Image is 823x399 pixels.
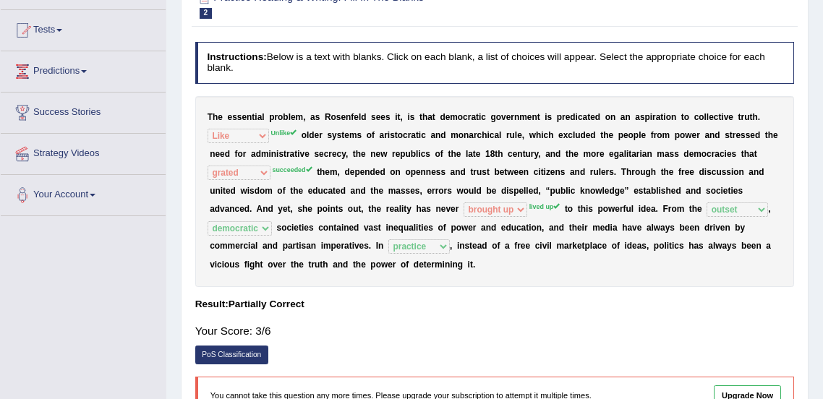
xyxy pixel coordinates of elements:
b: i [418,149,420,159]
b: e [304,149,310,159]
b: h [536,130,541,140]
b: o [278,112,283,122]
b: w [685,130,691,140]
b: d [715,130,720,140]
b: a [583,112,588,122]
b: f [372,130,375,140]
b: m [519,112,527,122]
b: s [640,112,645,122]
b: n [346,112,351,122]
b: s [741,130,746,140]
b: n [709,130,715,140]
b: d [440,130,445,140]
b: o [496,112,501,122]
b: e [354,112,359,122]
b: o [657,130,662,140]
b: e [376,112,381,122]
b: o [680,130,685,140]
b: p [557,112,562,122]
b: b [411,149,416,159]
b: a [665,149,670,159]
b: c [324,149,329,159]
b: , [522,130,524,140]
b: l [416,149,418,159]
b: e [750,130,755,140]
b: r [328,149,332,159]
b: t [476,112,479,122]
b: d [580,130,585,140]
b: r [636,149,640,159]
b: r [319,130,323,140]
b: i [479,112,481,122]
b: r [274,112,278,122]
b: e [641,130,646,140]
b: o [238,149,243,159]
b: t [283,149,286,159]
b: f [351,112,354,122]
b: i [721,112,723,122]
b: n [370,149,375,159]
b: u [510,130,515,140]
b: n [435,130,440,140]
b: a [290,149,295,159]
b: y [341,149,346,159]
b: s [674,149,679,159]
b: i [541,130,543,140]
b: a [494,130,499,140]
b: s [232,112,237,122]
b: h [548,130,553,140]
b: e [573,149,579,159]
b: h [752,112,757,122]
b: v [501,112,506,122]
b: t [730,130,733,140]
b: w [380,149,387,159]
b: c [481,112,486,122]
b: t [416,130,419,140]
b: r [562,112,566,122]
b: p [618,130,623,140]
b: t [660,112,663,122]
b: m [450,112,458,122]
b: e [456,149,461,159]
b: n [647,149,652,159]
b: s [314,149,319,159]
b: c [477,130,482,140]
b: t [395,130,398,140]
b: Instructions: [207,51,266,62]
b: e [344,130,349,140]
b: n [514,112,519,122]
b: h [213,112,218,122]
b: s [237,112,242,122]
b: r [392,149,396,159]
b: n [517,149,522,159]
b: e [396,149,401,159]
b: r [652,112,656,122]
b: e [590,112,595,122]
b: l [499,130,501,140]
b: e [242,112,247,122]
b: m [657,149,665,159]
a: PoS Classification [195,346,268,364]
b: s [390,130,395,140]
b: t [537,112,540,122]
b: d [595,112,600,122]
b: h [603,130,608,140]
b: o [435,149,440,159]
a: Strategy Videos [1,134,166,170]
b: d [225,149,230,159]
b: i [487,130,489,140]
b: T [208,112,213,122]
b: a [411,130,416,140]
b: i [388,130,390,140]
b: c [694,112,699,122]
b: e [513,149,518,159]
b: t [353,149,356,159]
b: u [526,149,531,159]
b: c [403,130,408,140]
b: o [699,112,704,122]
b: r [511,112,514,122]
a: Success Stories [1,93,166,129]
b: l [262,112,264,122]
b: R [325,112,331,122]
b: i [419,130,421,140]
